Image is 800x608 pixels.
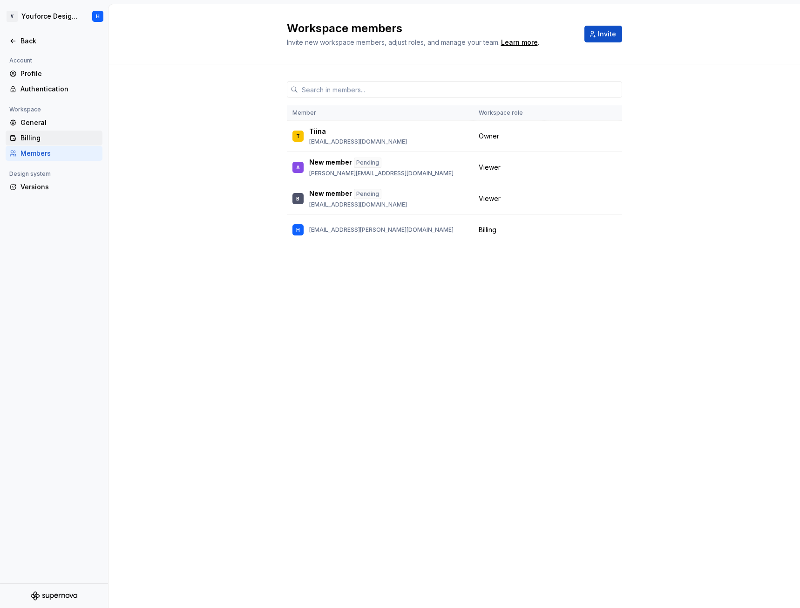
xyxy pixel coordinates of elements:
[571,226,605,234] span: Change role
[298,81,622,98] input: Search in members...
[6,180,102,194] a: Versions
[6,55,36,66] div: Account
[550,192,600,205] button: Change role
[500,39,539,46] span: .
[96,13,100,20] div: H
[309,127,326,136] p: Tiina
[598,29,616,39] span: Invite
[287,21,573,36] h2: Workspace members
[296,194,299,203] div: B
[20,118,99,127] div: General
[20,36,99,46] div: Back
[6,34,102,48] a: Back
[6,146,102,161] a: Members
[20,133,99,143] div: Billing
[354,189,381,199] div: Pending
[287,105,473,121] th: Member
[31,591,77,601] svg: Supernova Logo
[554,195,588,202] span: Change role
[20,69,99,78] div: Profile
[2,6,106,27] button: VYouforce Design SystemH
[309,138,407,145] p: [EMAIL_ADDRESS][DOMAIN_NAME]
[7,11,18,22] div: V
[296,131,300,141] div: T
[287,38,500,46] span: Invite new workspace members, adjust roles, and manage your team.
[550,161,600,174] button: Change role
[20,149,99,158] div: Members
[354,158,381,168] div: Pending
[6,82,102,97] a: Authentication
[479,131,499,141] span: Owner
[554,164,588,171] span: Change role
[473,105,544,121] th: Workspace role
[296,163,300,172] div: A
[6,66,102,81] a: Profile
[309,201,407,208] p: [EMAIL_ADDRESS][DOMAIN_NAME]
[21,12,81,21] div: Youforce Design System
[567,223,617,236] button: Change role
[6,131,102,145] a: Billing
[501,38,538,47] a: Learn more
[6,115,102,130] a: General
[6,104,45,115] div: Workspace
[6,168,54,180] div: Design system
[584,26,622,42] button: Invite
[20,182,99,192] div: Versions
[309,170,454,177] p: [PERSON_NAME][EMAIL_ADDRESS][DOMAIN_NAME]
[479,163,501,172] span: Viewer
[479,194,501,203] span: Viewer
[296,225,300,235] div: H
[479,225,496,235] span: Billing
[309,158,352,168] p: New member
[20,84,99,94] div: Authentication
[309,189,352,199] p: New member
[309,226,454,234] p: [EMAIL_ADDRESS][PERSON_NAME][DOMAIN_NAME]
